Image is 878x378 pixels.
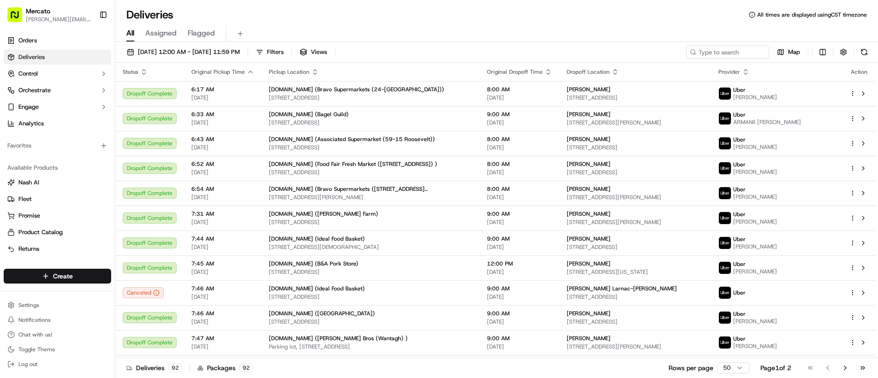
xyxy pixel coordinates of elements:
span: [PERSON_NAME] [567,310,611,317]
button: Chat with us! [4,328,111,341]
button: Engage [4,100,111,114]
button: Refresh [858,46,871,59]
span: 6:17 AM [191,86,254,93]
a: 💻API Documentation [74,130,152,147]
span: Control [18,70,38,78]
span: [DATE] [191,94,254,101]
span: [DATE] [487,169,552,176]
span: Orders [18,36,37,45]
span: [STREET_ADDRESS] [269,144,472,151]
span: 9:00 AM [487,235,552,242]
input: Got a question? Start typing here... [24,59,166,69]
span: Orchestrate [18,86,51,94]
a: Fleet [7,195,107,203]
span: [DATE] [487,119,552,126]
span: [DOMAIN_NAME] ([PERSON_NAME] Farm) [269,210,378,218]
span: 8:00 AM [487,160,552,168]
span: [PERSON_NAME] [733,343,777,350]
span: [DATE] [191,194,254,201]
span: [PERSON_NAME] [567,160,611,168]
span: [DATE] [487,293,552,301]
button: Map [773,46,804,59]
button: [PERSON_NAME][EMAIL_ADDRESS][PERSON_NAME][DOMAIN_NAME] [26,16,92,23]
span: [STREET_ADDRESS] [269,94,472,101]
span: 9:00 AM [487,335,552,342]
span: [PERSON_NAME] [733,318,777,325]
span: [DATE] [191,293,254,301]
span: [PERSON_NAME] [567,235,611,242]
span: [PERSON_NAME] [567,111,611,118]
span: Status [123,68,138,76]
span: 7:31 AM [191,210,254,218]
span: [STREET_ADDRESS] [269,268,472,276]
button: Product Catalog [4,225,111,240]
span: [STREET_ADDRESS][PERSON_NAME] [567,219,703,226]
span: 7:46 AM [191,310,254,317]
span: [DATE] [191,219,254,226]
a: Powered byPylon [65,156,112,163]
span: [DATE] [487,219,552,226]
div: Packages [197,363,253,372]
span: Product Catalog [18,228,63,236]
a: Promise [7,212,107,220]
span: [DOMAIN_NAME] ([GEOGRAPHIC_DATA]) [269,310,375,317]
span: [DATE] [191,169,254,176]
span: 8:00 AM [487,86,552,93]
span: 9:00 AM [487,285,552,292]
button: Log out [4,358,111,371]
button: Fleet [4,192,111,207]
span: Uber [733,136,746,143]
span: [DATE] [487,144,552,151]
span: [DATE] [487,194,552,201]
span: Uber [733,335,746,343]
button: Filters [252,46,288,59]
span: [STREET_ADDRESS] [269,219,472,226]
span: Nash AI [18,178,39,187]
span: [DOMAIN_NAME] (Food Fair Fresh Market ([STREET_ADDRESS]) ) [269,160,437,168]
span: 8:00 AM [487,185,552,193]
span: 6:43 AM [191,136,254,143]
img: uber-new-logo.jpeg [719,162,731,174]
span: [PERSON_NAME] [567,185,611,193]
span: Log out [18,360,37,368]
span: Analytics [18,119,44,128]
button: [DATE] 12:00 AM - [DATE] 11:59 PM [123,46,244,59]
div: Deliveries [126,363,182,372]
span: Uber [733,186,746,193]
span: [STREET_ADDRESS][PERSON_NAME] [567,194,703,201]
span: Map [788,48,800,56]
div: We're available if you need us! [31,97,117,105]
span: Views [311,48,327,56]
div: 💻 [78,135,85,142]
img: uber-new-logo.jpeg [719,88,731,100]
span: Flagged [188,28,215,39]
button: Start new chat [157,91,168,102]
button: Returns [4,242,111,256]
span: 9:00 AM [487,210,552,218]
span: [STREET_ADDRESS] [567,94,703,101]
button: Notifications [4,313,111,326]
span: 7:46 AM [191,285,254,292]
span: Uber [733,111,746,118]
div: Favorites [4,138,111,153]
span: [DATE] 12:00 AM - [DATE] 11:59 PM [138,48,240,56]
span: [PERSON_NAME] [567,210,611,218]
span: [PERSON_NAME] [733,268,777,275]
span: [DATE] [191,119,254,126]
span: Original Dropoff Time [487,68,543,76]
span: [STREET_ADDRESS] [567,293,703,301]
h1: Deliveries [126,7,173,22]
span: [STREET_ADDRESS] [269,169,472,176]
img: Nash [9,9,28,28]
span: [DATE] [487,94,552,101]
button: Control [4,66,111,81]
a: Analytics [4,116,111,131]
span: [DATE] [191,144,254,151]
div: Action [849,68,869,76]
span: [DOMAIN_NAME] (Bravo Supermarkets (24-[GEOGRAPHIC_DATA])) [269,86,444,93]
span: Knowledge Base [18,134,71,143]
span: [STREET_ADDRESS][PERSON_NAME] [567,119,703,126]
button: Canceled [123,287,164,298]
span: [DATE] [191,318,254,325]
span: 6:54 AM [191,185,254,193]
